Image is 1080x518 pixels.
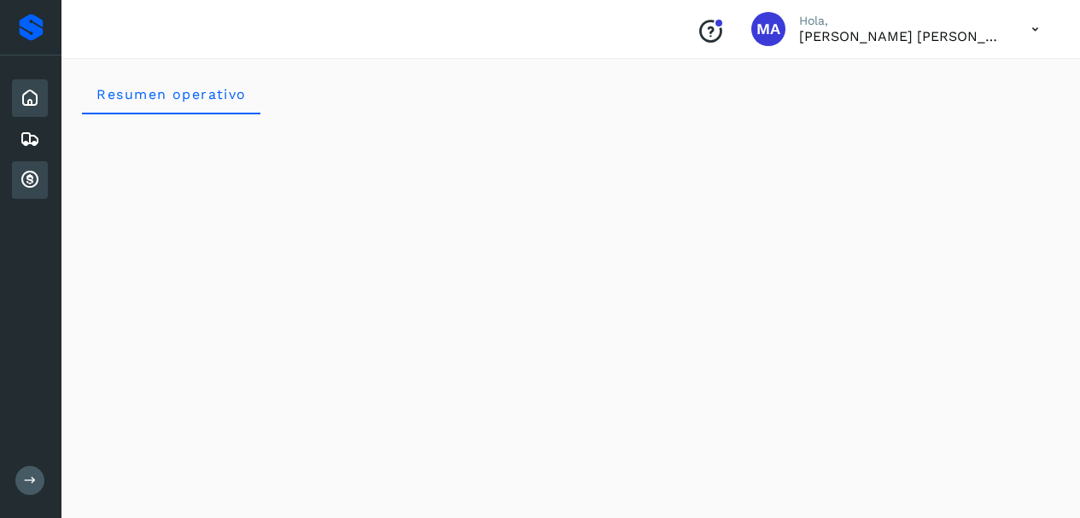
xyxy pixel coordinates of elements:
[12,79,48,117] div: Inicio
[12,120,48,158] div: Embarques
[799,14,1004,28] p: Hola,
[96,86,247,102] span: Resumen operativo
[799,28,1004,44] p: MIGUEL ANGEL CRUZ TOLENTINO
[12,161,48,199] div: Cuentas por cobrar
